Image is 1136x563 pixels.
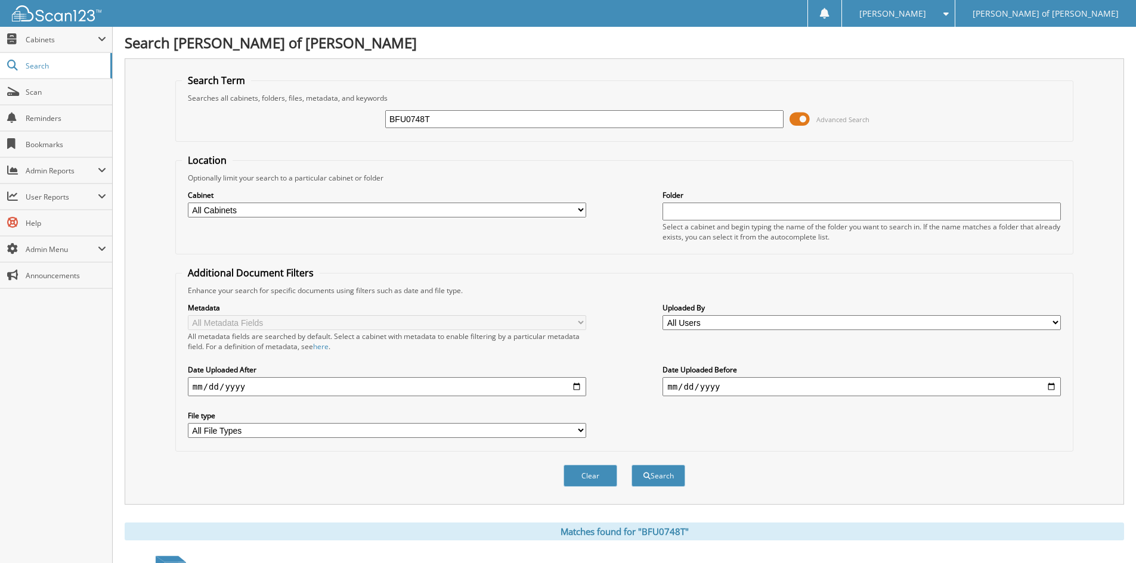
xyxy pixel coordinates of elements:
legend: Location [182,154,233,167]
div: Select a cabinet and begin typing the name of the folder you want to search in. If the name match... [663,222,1061,242]
legend: Search Term [182,74,251,87]
span: Admin Menu [26,244,98,254]
div: Matches found for "BFU0748T" [125,522,1124,540]
input: start [188,377,586,396]
legend: Additional Document Filters [182,266,320,279]
label: Cabinet [188,190,586,200]
label: Metadata [188,303,586,313]
span: [PERSON_NAME] [859,10,926,17]
button: Clear [564,465,617,487]
span: Search [26,61,104,71]
h1: Search [PERSON_NAME] of [PERSON_NAME] [125,33,1124,52]
span: User Reports [26,192,98,202]
span: Scan [26,87,106,97]
div: All metadata fields are searched by default. Select a cabinet with metadata to enable filtering b... [188,331,586,352]
label: Folder [663,190,1061,200]
span: Announcements [26,270,106,281]
label: File type [188,410,586,421]
input: end [663,377,1061,396]
span: Reminders [26,113,106,123]
label: Uploaded By [663,303,1061,313]
span: Bookmarks [26,139,106,150]
div: Searches all cabinets, folders, files, metadata, and keywords [182,93,1067,103]
label: Date Uploaded Before [663,365,1061,375]
label: Date Uploaded After [188,365,586,375]
span: Cabinets [26,35,98,45]
span: [PERSON_NAME] of [PERSON_NAME] [973,10,1119,17]
div: Optionally limit your search to a particular cabinet or folder [182,173,1067,183]
img: scan123-logo-white.svg [12,5,101,21]
div: Enhance your search for specific documents using filters such as date and file type. [182,285,1067,296]
span: Admin Reports [26,166,98,176]
a: here [313,341,329,352]
span: Help [26,218,106,228]
span: Advanced Search [816,115,869,124]
button: Search [632,465,685,487]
